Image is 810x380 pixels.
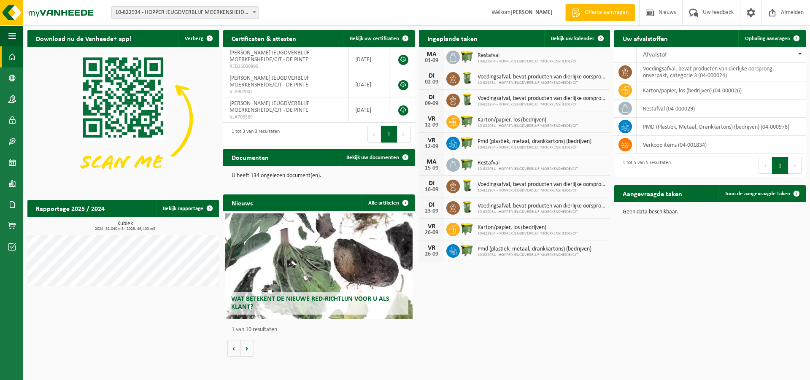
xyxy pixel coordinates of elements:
div: DI [423,202,440,208]
span: VLA706389 [229,114,342,121]
button: Next [788,157,802,174]
div: DI [423,180,440,187]
span: RED25000990 [229,63,342,70]
span: [PERSON_NAME] JEUGDVERBLIJF MOERKENSHEIDE/CJT - DE PINTE [229,50,309,63]
span: [PERSON_NAME] JEUGDVERBLIJF MOERKENSHEIDE/CJT - DE PINTE [229,100,309,113]
h2: Ingeplande taken [419,30,486,46]
span: 10-822934 - HOPPER JEUGDVERBLIJF MOERKENSHEIDE/CJT [478,167,578,172]
button: Volgende [241,340,254,357]
div: 16-09 [423,187,440,193]
td: voedingsafval, bevat producten van dierlijke oorsprong, onverpakt, categorie 3 (04-000024) [637,63,806,81]
span: 10-822934 - HOPPER JEUGDVERBLIJF MOERKENSHEIDE/CJT [478,102,606,107]
button: Vorige [227,340,241,357]
img: WB-1100-HPE-GN-50 [460,135,474,150]
td: PMD (Plastiek, Metaal, Drankkartons) (bedrijven) (04-000978) [637,118,806,136]
div: 12-09 [423,144,440,150]
div: 09-09 [423,101,440,107]
span: Toon de aangevraagde taken [725,191,790,197]
button: Verberg [178,30,218,47]
a: Wat betekent de nieuwe RED-richtlijn voor u als klant? [225,213,413,319]
td: [DATE] [349,72,389,97]
span: 10-822934 - HOPPER JEUGDVERBLIJF MOERKENSHEIDE/CJT [478,188,606,193]
span: Karton/papier, los (bedrijven) [478,117,578,124]
div: 23-09 [423,208,440,214]
td: [DATE] [349,47,389,72]
a: Alle artikelen [362,194,414,211]
span: Pmd (plastiek, metaal, drankkartons) (bedrijven) [478,246,591,253]
span: [PERSON_NAME] JEUGDVERBLIJF MOERKENSHEIDE/CJT - DE PINTE [229,75,309,88]
span: VLA902002 [229,89,342,95]
div: VR [423,137,440,144]
p: Geen data beschikbaar. [623,209,797,215]
img: WB-0140-HPE-GN-50 [460,92,474,107]
button: Previous [367,126,381,143]
span: Afvalstof [643,51,667,58]
img: WB-1100-HPE-GN-50 [460,157,474,171]
a: Bekijk uw documenten [340,149,414,166]
span: 10-822934 - HOPPER JEUGDVERBLIJF MOERKENSHEIDE/CJT [478,81,606,86]
div: 12-09 [423,122,440,128]
div: 02-09 [423,79,440,85]
span: 10-822934 - HOPPER JEUGDVERBLIJF MOERKENSHEIDE/CJT - DE PINTE [112,7,259,19]
h2: Nieuws [223,194,261,211]
h2: Download nu de Vanheede+ app! [27,30,140,46]
span: Pmd (plastiek, metaal, drankkartons) (bedrijven) [478,138,591,145]
button: 1 [772,157,788,174]
span: Karton/papier, los (bedrijven) [478,224,578,231]
p: U heeft 134 ongelezen document(en). [232,173,406,179]
div: 1 tot 5 van 5 resultaten [618,156,671,175]
div: VR [423,223,440,230]
span: 10-822934 - HOPPER JEUGDVERBLIJF MOERKENSHEIDE/CJT - DE PINTE [111,6,259,19]
h2: Documenten [223,149,277,165]
div: DI [423,94,440,101]
button: Next [397,126,410,143]
img: WB-1100-HPE-GN-50 [460,114,474,128]
button: Previous [759,157,772,174]
span: Restafval [478,160,578,167]
h2: Uw afvalstoffen [614,30,676,46]
a: Toon de aangevraagde taken [718,185,805,202]
span: 10-822934 - HOPPER JEUGDVERBLIJF MOERKENSHEIDE/CJT [478,231,578,236]
div: 01-09 [423,58,440,64]
h2: Rapportage 2025 / 2024 [27,200,113,216]
span: Bekijk uw certificaten [350,36,399,41]
a: Ophaling aanvragen [738,30,805,47]
p: 1 van 10 resultaten [232,327,410,333]
h3: Kubiek [32,221,219,231]
button: 1 [381,126,397,143]
a: Bekijk rapportage [156,200,218,217]
img: WB-0140-HPE-GN-50 [460,71,474,85]
img: WB-1100-HPE-GN-50 [460,49,474,64]
span: Bekijk uw kalender [551,36,594,41]
img: WB-0140-HPE-GN-50 [460,200,474,214]
div: 26-09 [423,230,440,236]
span: 2024: 52,040 m3 - 2025: 46,400 m3 [32,227,219,231]
span: 10-822934 - HOPPER JEUGDVERBLIJF MOERKENSHEIDE/CJT [478,59,578,64]
div: VR [423,116,440,122]
h2: Certificaten & attesten [223,30,305,46]
span: Voedingsafval, bevat producten van dierlijke oorsprong, onverpakt, categorie 3 [478,74,606,81]
div: 15-09 [423,165,440,171]
span: Verberg [185,36,203,41]
td: restafval (04-000029) [637,100,806,118]
h2: Aangevraagde taken [614,185,691,202]
img: Download de VHEPlus App [27,47,219,190]
td: karton/papier, los (bedrijven) (04-000026) [637,81,806,100]
strong: [PERSON_NAME] [510,9,553,16]
span: 10-822934 - HOPPER JEUGDVERBLIJF MOERKENSHEIDE/CJT [478,145,591,150]
span: 10-822934 - HOPPER JEUGDVERBLIJF MOERKENSHEIDE/CJT [478,124,578,129]
div: 26-09 [423,251,440,257]
span: Bekijk uw documenten [346,155,399,160]
a: Offerte aanvragen [565,4,635,21]
span: Wat betekent de nieuwe RED-richtlijn voor u als klant? [231,296,389,310]
div: 1 tot 3 van 3 resultaten [227,125,280,143]
a: Bekijk uw certificaten [343,30,414,47]
span: Restafval [478,52,578,59]
span: Voedingsafval, bevat producten van dierlijke oorsprong, onverpakt, categorie 3 [478,95,606,102]
div: VR [423,245,440,251]
div: DI [423,73,440,79]
img: WB-1100-HPE-GN-50 [460,243,474,257]
td: verkoop items (04-001834) [637,136,806,154]
span: 10-822934 - HOPPER JEUGDVERBLIJF MOERKENSHEIDE/CJT [478,253,591,258]
img: WB-0140-HPE-GN-50 [460,178,474,193]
